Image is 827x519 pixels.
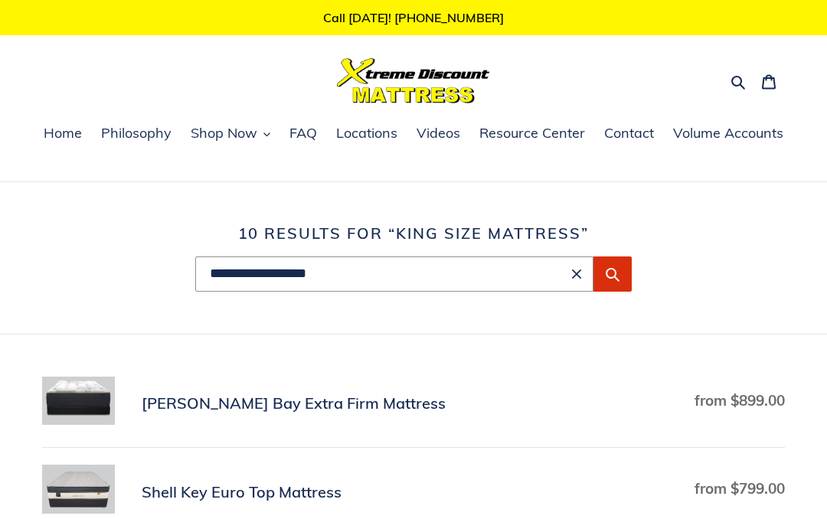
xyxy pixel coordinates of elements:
a: Chadwick Bay Extra Firm Mattress [42,377,785,431]
a: Philosophy [93,122,179,145]
span: Volume Accounts [673,124,783,142]
span: Home [44,124,82,142]
a: Resource Center [472,122,593,145]
span: FAQ [289,124,317,142]
a: Contact [597,122,662,145]
a: Home [36,122,90,145]
input: Search [195,256,593,292]
button: Clear search term [567,265,586,283]
a: Locations [329,122,405,145]
span: Contact [604,124,654,142]
span: Resource Center [479,124,585,142]
h1: 10 results for “king size mattress” [42,224,785,243]
span: Locations [336,124,397,142]
button: Submit [593,256,632,292]
span: Shop Now [191,124,257,142]
a: FAQ [282,122,325,145]
span: Philosophy [101,124,172,142]
a: Shell Key Euro Top Mattress [42,465,785,519]
button: Shop Now [183,122,278,145]
img: Xtreme Discount Mattress [337,58,490,103]
a: Videos [409,122,468,145]
a: Volume Accounts [665,122,791,145]
span: Videos [417,124,460,142]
